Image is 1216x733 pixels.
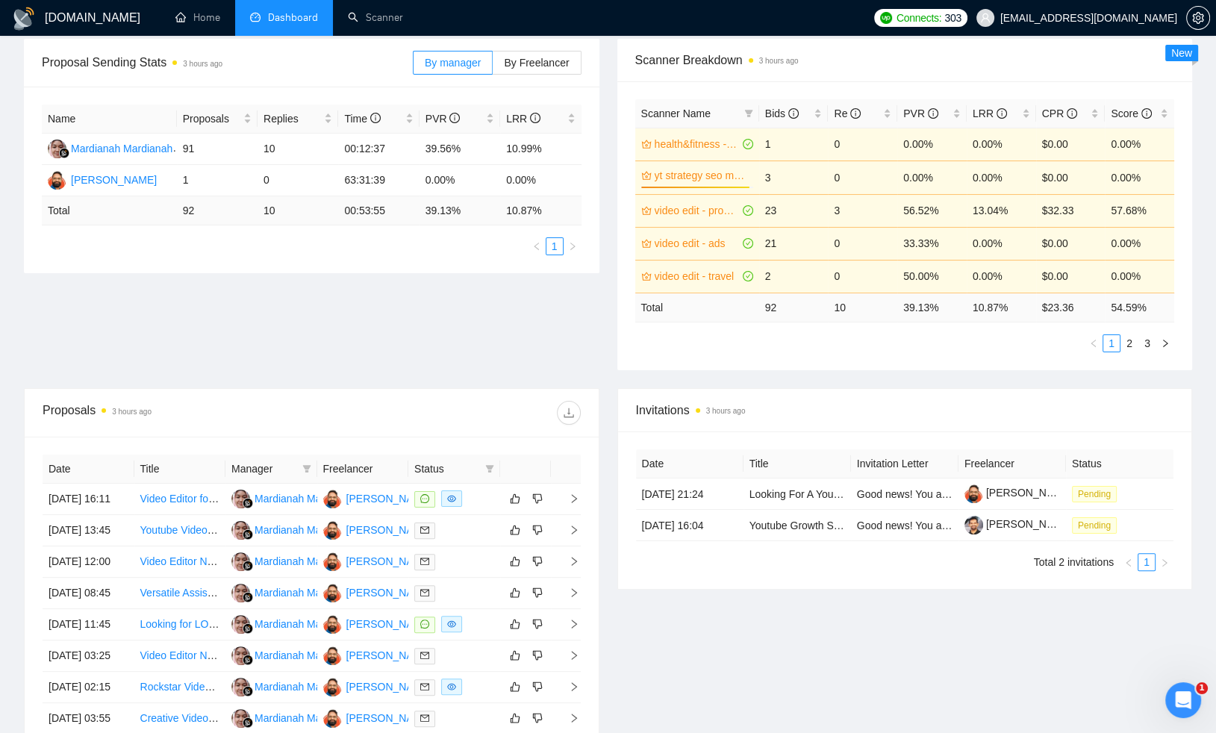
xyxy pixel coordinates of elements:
span: 1 [1196,682,1208,694]
span: dislike [532,618,543,630]
div: [PERSON_NAME] [346,553,432,570]
th: Proposals [177,105,258,134]
a: Video Editor Needed for Editing and Enhancing Videos [140,555,394,567]
button: setting [1186,6,1210,30]
a: AT[PERSON_NAME] [323,492,432,504]
span: Scanner Breakdown [635,51,1175,69]
a: MMMardianah Mardianah [231,523,356,535]
button: right [1156,334,1174,352]
a: 1 [1103,335,1120,352]
div: [PERSON_NAME] [346,522,432,538]
span: right [557,493,579,504]
img: gigradar-bm.png [59,148,69,158]
img: gigradar-bm.png [243,498,253,508]
li: Next Page [1156,334,1174,352]
span: dislike [532,555,543,567]
li: Previous Page [1085,334,1103,352]
img: gigradar-bm.png [243,529,253,540]
td: 3 [759,160,829,194]
td: 0.00% [1105,128,1174,160]
div: Mardianah Mardianah [71,140,172,157]
a: Video Editor Needed for YouTube Shorts Creation [140,649,371,661]
button: like [506,490,524,508]
button: right [564,237,582,255]
td: 10.87 % [967,293,1036,322]
td: 0.00% [1105,227,1174,260]
img: MM [231,584,250,602]
button: left [1120,553,1138,571]
td: $ 23.36 [1036,293,1106,322]
img: AT [323,709,342,728]
time: 3 hours ago [706,407,746,415]
li: Total 2 invitations [1034,553,1114,571]
td: 0.00% [420,165,500,196]
span: like [510,524,520,536]
span: crown [641,238,652,249]
span: crown [641,271,652,281]
td: 54.59 % [1105,293,1174,322]
a: AT[PERSON_NAME] [323,649,432,661]
span: Time [344,113,380,125]
span: info-circle [788,108,799,119]
td: 0 [828,160,897,194]
a: 1 [546,238,563,255]
img: gigradar-bm.png [243,686,253,696]
span: dislike [532,681,543,693]
span: Pending [1072,486,1117,502]
span: left [1089,339,1098,348]
th: Invitation Letter [851,449,958,478]
td: 00:53:55 [338,196,419,225]
span: user [980,13,991,23]
td: [DATE] 16:11 [43,484,134,515]
button: dislike [529,646,546,664]
td: 0 [258,165,338,196]
td: 0.00% [897,160,967,194]
td: 2 [759,260,829,293]
div: [PERSON_NAME] [346,679,432,695]
td: 00:12:37 [338,134,419,165]
li: 1 [1103,334,1120,352]
td: 39.13 % [897,293,967,322]
a: Rockstar Video Editor Wanted — Join AI Pro University [140,681,396,693]
li: 1 [1138,553,1156,571]
time: 3 hours ago [112,408,152,416]
td: Total [42,196,177,225]
span: dislike [532,649,543,661]
td: 3 [828,194,897,227]
a: Creative Video Editor for Promotional Reels [140,712,343,724]
li: Previous Page [528,237,546,255]
span: right [568,242,577,251]
img: AT [323,615,342,634]
td: 0.00% [967,128,1036,160]
th: Freelancer [958,449,1066,478]
img: MM [231,678,250,696]
li: Next Page [1156,553,1173,571]
button: like [506,584,524,602]
button: dislike [529,490,546,508]
td: 21 [759,227,829,260]
li: Next Page [564,237,582,255]
td: 39.13 % [420,196,500,225]
a: 3 [1139,335,1156,352]
td: 57.68% [1105,194,1174,227]
span: Score [1111,107,1151,119]
li: 1 [546,237,564,255]
img: MM [48,140,66,158]
th: Freelancer [317,455,409,484]
span: dashboard [250,12,261,22]
img: AT [323,646,342,665]
td: Youtube Growth Strategist and Manager (Luxury Watches) [743,510,851,541]
img: gigradar-bm.png [243,655,253,665]
a: 1 [1138,554,1155,570]
img: MM [231,615,250,634]
div: Mardianah Mardianah [255,647,356,664]
span: crown [641,205,652,216]
button: dislike [529,584,546,602]
a: AT[PERSON_NAME] [323,523,432,535]
time: 3 hours ago [759,57,799,65]
iframe: Intercom live chat [1165,682,1201,718]
td: 1 [177,165,258,196]
td: [DATE] 16:04 [636,510,743,541]
img: AT [323,584,342,602]
div: Mardianah Mardianah [255,679,356,695]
